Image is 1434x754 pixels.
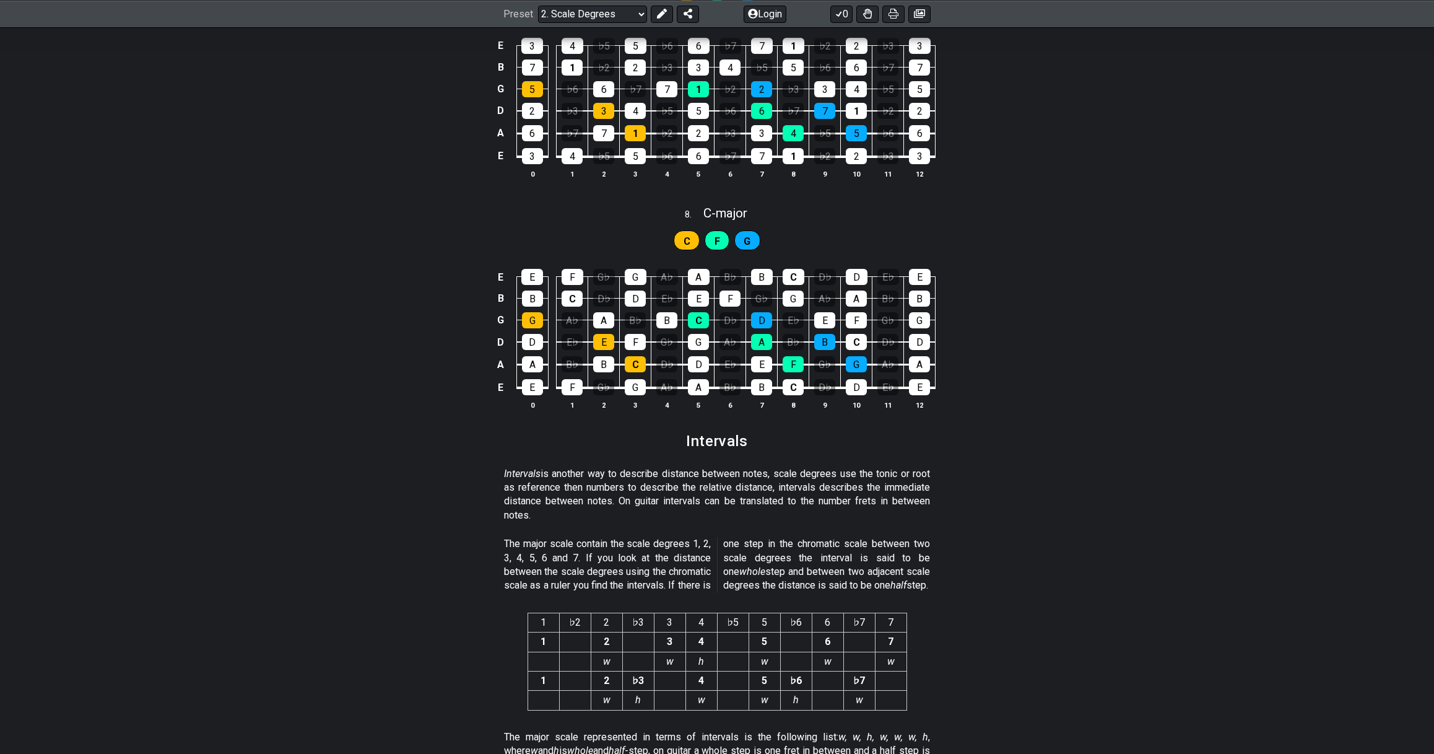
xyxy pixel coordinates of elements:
[856,5,879,22] button: Toggle Dexterity for all fretkits
[688,379,709,395] div: A
[783,269,804,285] div: C
[635,694,641,706] em: h
[493,287,508,309] td: B
[846,103,867,119] div: 1
[715,398,746,411] th: 6
[846,312,867,328] div: F
[783,38,804,54] div: 1
[503,8,533,20] span: Preset
[809,398,841,411] th: 9
[562,356,583,372] div: B♭
[504,537,930,593] p: The major scale contain the scale degrees 1, 2, 3, 4, 5, 6 and 7. If you look at the distance bet...
[698,655,704,667] em: h
[603,694,611,706] em: w
[746,398,778,411] th: 7
[719,38,741,54] div: ♭7
[877,356,898,372] div: A♭
[744,232,750,250] span: First enable full edit mode to edit
[656,38,678,54] div: ♭6
[814,81,835,97] div: 3
[685,208,703,222] span: 8 .
[593,125,614,141] div: 7
[838,731,928,743] em: w, w, h, w, w, w, h
[780,613,812,632] th: ♭6
[841,167,872,180] th: 10
[625,356,646,372] div: C
[516,398,548,411] th: 0
[877,291,898,307] div: B♭
[909,125,930,141] div: 6
[538,5,647,22] select: Preset
[493,122,508,145] td: A
[683,167,715,180] th: 5
[719,334,741,350] div: A♭
[625,379,646,395] div: G
[846,38,867,54] div: 2
[632,675,644,686] strong: ♭3
[625,269,646,285] div: G
[751,379,772,395] div: B
[593,38,615,54] div: ♭5
[562,38,583,54] div: 4
[493,375,508,399] td: E
[751,59,772,76] div: ♭5
[493,266,508,288] td: E
[830,5,853,22] button: 0
[875,613,906,632] th: 7
[908,5,931,22] button: Create image
[872,167,904,180] th: 11
[493,100,508,122] td: D
[562,312,583,328] div: A♭
[719,312,741,328] div: D♭
[909,379,930,395] div: E
[877,59,898,76] div: ♭7
[625,125,646,141] div: 1
[522,81,543,97] div: 5
[593,103,614,119] div: 3
[685,613,717,632] th: 4
[683,398,715,411] th: 5
[751,81,772,97] div: 2
[698,675,704,686] strong: 4
[909,334,930,350] div: D
[909,81,930,97] div: 5
[846,334,867,350] div: C
[877,103,898,119] div: ♭2
[625,59,646,76] div: 2
[909,269,931,285] div: E
[688,269,710,285] div: A
[762,636,767,647] strong: 5
[593,356,614,372] div: B
[562,125,583,141] div: ♭7
[751,356,772,372] div: E
[625,81,646,97] div: ♭7
[522,103,543,119] div: 2
[588,167,620,180] th: 2
[651,167,683,180] th: 4
[877,312,898,328] div: G♭
[814,148,835,164] div: ♭2
[814,356,835,372] div: G♭
[783,379,804,395] div: C
[904,167,936,180] th: 12
[717,613,749,632] th: ♭5
[603,655,611,667] em: w
[688,125,709,141] div: 2
[688,312,709,328] div: C
[814,59,835,76] div: ♭6
[666,655,674,667] em: w
[762,675,767,686] strong: 5
[719,356,741,372] div: E♭
[790,675,802,686] strong: ♭6
[562,291,583,307] div: C
[783,334,804,350] div: B♭
[719,379,741,395] div: B♭
[688,291,709,307] div: E
[814,125,835,141] div: ♭5
[654,613,685,632] th: 3
[559,613,591,632] th: ♭2
[719,103,741,119] div: ♭6
[909,38,931,54] div: 3
[846,379,867,395] div: D
[877,334,898,350] div: D♭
